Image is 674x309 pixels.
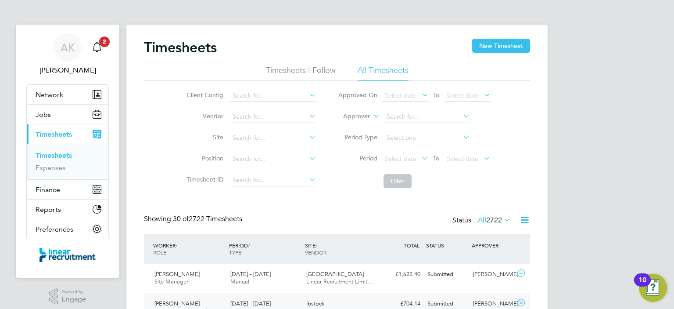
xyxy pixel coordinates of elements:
[378,267,424,282] div: £1,622.40
[248,242,250,249] span: /
[639,274,667,302] button: Open Resource Center, 10 new notifications
[27,144,108,179] div: Timesheets
[61,296,86,303] span: Engage
[61,42,75,53] span: AK
[306,278,373,285] span: Linear Recruitment Limit…
[358,65,409,81] li: All Timesheets
[39,248,96,262] img: linearrecruitment-logo-retina.png
[229,132,316,144] input: Search for...
[385,91,416,99] span: Select date
[229,90,316,102] input: Search for...
[27,105,108,124] button: Jobs
[447,155,478,163] span: Select date
[36,205,61,214] span: Reports
[49,288,86,305] a: Powered byEngage
[36,164,65,172] a: Expenses
[144,39,217,56] h2: Timesheets
[184,91,223,99] label: Client Config
[306,270,364,278] span: [GEOGRAPHIC_DATA]
[230,300,271,307] span: [DATE] - [DATE]
[470,237,515,253] div: APPROVER
[230,278,249,285] span: Manual
[144,214,244,224] div: Showing
[88,33,106,62] a: 2
[27,200,108,219] button: Reports
[384,111,470,123] input: Search for...
[154,278,188,285] span: Site Manager
[424,237,470,253] div: STATUS
[472,39,530,53] button: New Timesheet
[176,242,177,249] span: /
[36,91,63,99] span: Network
[36,130,72,138] span: Timesheets
[26,248,109,262] a: Go to home page
[154,300,200,307] span: [PERSON_NAME]
[27,180,108,199] button: Finance
[229,249,241,256] span: TYPE
[330,112,370,121] label: Approver
[153,249,166,256] span: ROLE
[384,132,470,144] input: Select one
[638,280,646,291] div: 10
[184,175,223,183] label: Timesheet ID
[306,300,324,307] span: Ibstock
[384,174,412,188] button: Filter
[173,214,242,223] span: 2722 Timesheets
[154,270,200,278] span: [PERSON_NAME]
[230,270,271,278] span: [DATE] - [DATE]
[16,25,119,278] nav: Main navigation
[303,237,379,260] div: SITE
[430,153,442,164] span: To
[184,154,223,162] label: Position
[452,214,513,227] div: Status
[229,111,316,123] input: Search for...
[424,267,470,282] div: Submitted
[27,124,108,144] button: Timesheets
[447,91,478,99] span: Select date
[27,219,108,239] button: Preferences
[173,214,189,223] span: 30 of
[338,154,377,162] label: Period
[36,151,72,160] a: Timesheets
[151,237,227,260] div: WORKER
[315,242,317,249] span: /
[478,216,511,225] label: All
[184,133,223,141] label: Site
[99,36,110,47] span: 2
[27,85,108,104] button: Network
[338,133,377,141] label: Period Type
[385,155,416,163] span: Select date
[486,216,502,225] span: 2722
[184,112,223,120] label: Vendor
[36,185,60,194] span: Finance
[305,249,326,256] span: VENDOR
[26,33,109,76] a: AK[PERSON_NAME]
[470,267,515,282] div: [PERSON_NAME]
[36,110,51,119] span: Jobs
[61,288,86,296] span: Powered by
[266,65,336,81] li: Timesheets I Follow
[404,242,419,249] span: TOTAL
[430,89,442,101] span: To
[36,225,73,233] span: Preferences
[229,174,316,186] input: Search for...
[229,153,316,165] input: Search for...
[227,237,303,260] div: PERIOD
[26,65,109,76] span: Ashley Kelly
[338,91,377,99] label: Approved On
